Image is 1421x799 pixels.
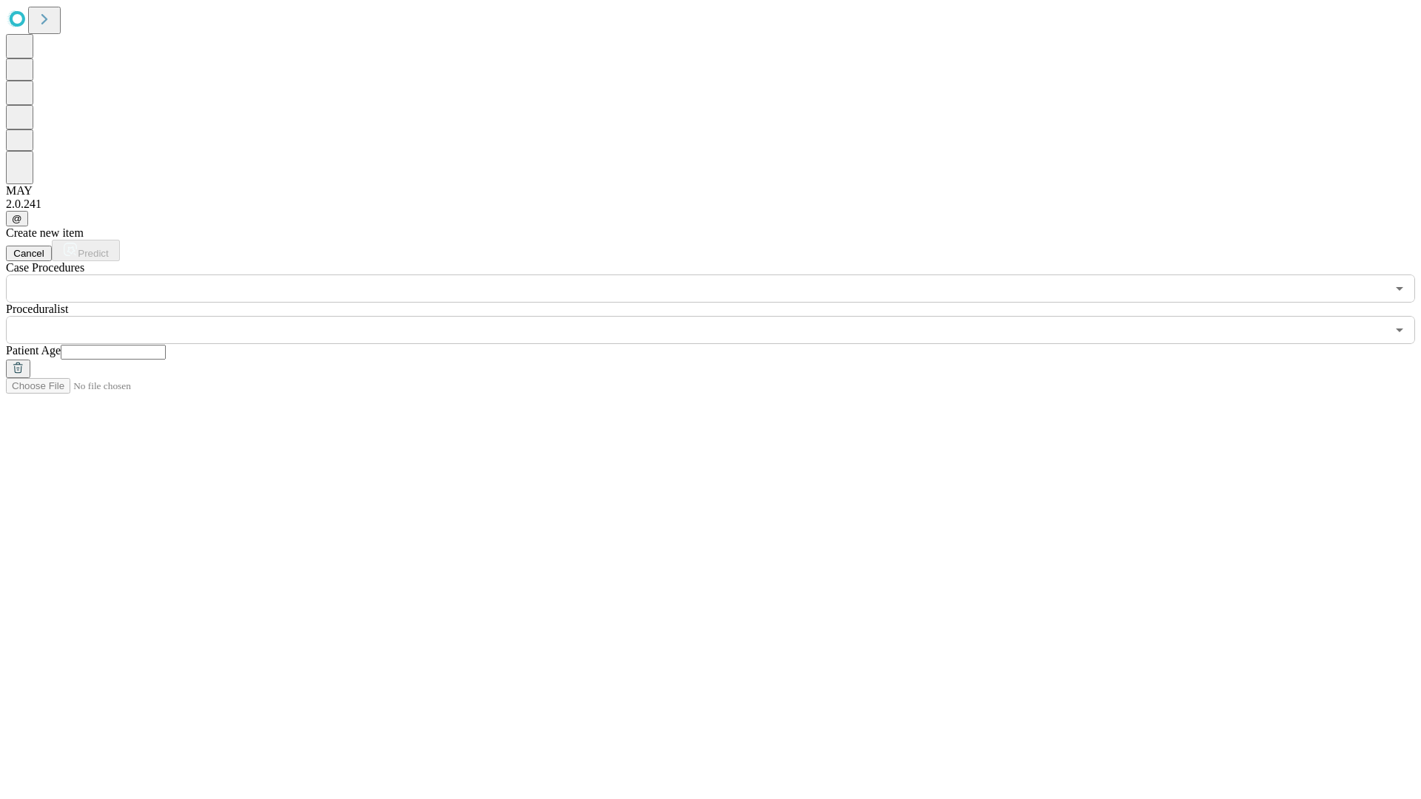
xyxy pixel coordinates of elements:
[13,248,44,259] span: Cancel
[52,240,120,261] button: Predict
[1389,320,1410,340] button: Open
[6,303,68,315] span: Proceduralist
[6,246,52,261] button: Cancel
[6,226,84,239] span: Create new item
[6,344,61,357] span: Patient Age
[1389,278,1410,299] button: Open
[6,261,84,274] span: Scheduled Procedure
[12,213,22,224] span: @
[78,248,108,259] span: Predict
[6,211,28,226] button: @
[6,198,1415,211] div: 2.0.241
[6,184,1415,198] div: MAY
